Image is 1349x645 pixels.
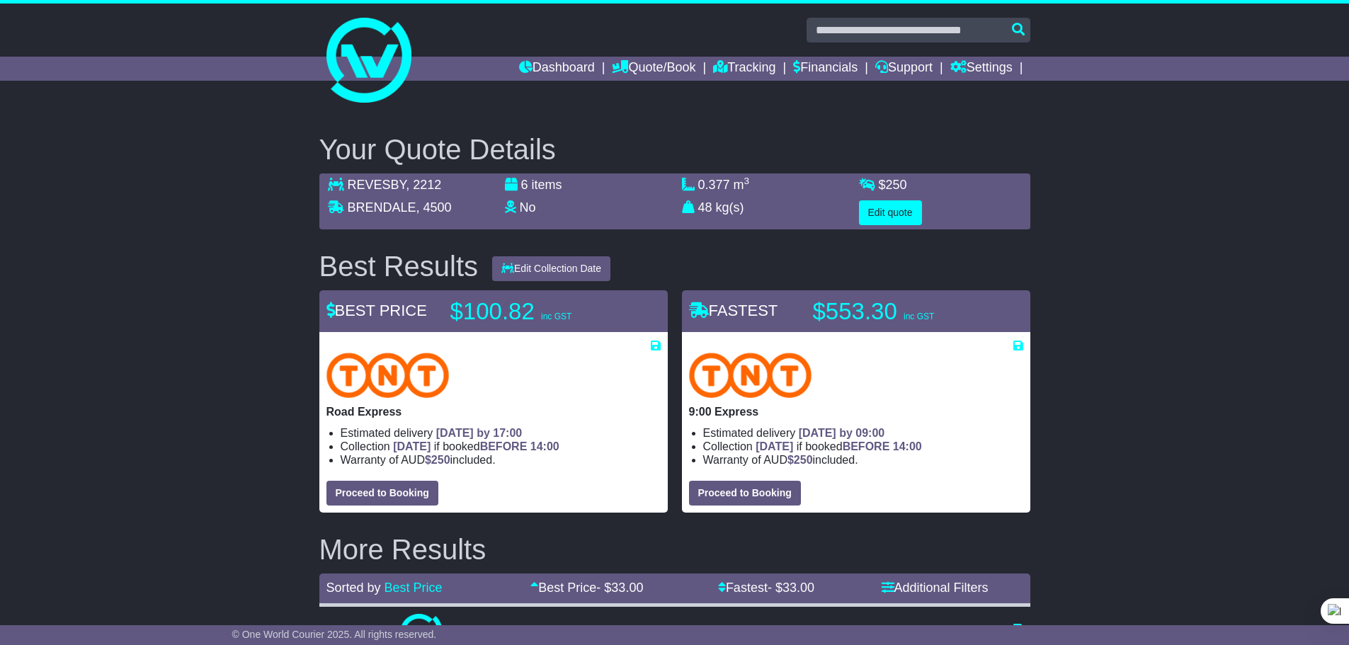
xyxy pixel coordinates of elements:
[348,178,406,192] span: REVESBY
[521,178,528,192] span: 6
[756,440,921,452] span: if booked
[385,581,443,595] a: Best Price
[326,302,427,319] span: BEST PRICE
[319,534,1030,565] h2: More Results
[859,200,922,225] button: Edit quote
[904,312,934,321] span: inc GST
[326,405,661,418] p: Road Express
[480,440,528,452] span: BEFORE
[813,297,990,326] p: $553.30
[341,426,661,440] li: Estimated delivery
[698,178,730,192] span: 0.377
[875,57,933,81] a: Support
[689,481,801,506] button: Proceed to Booking
[698,200,712,215] span: 48
[843,440,890,452] span: BEFORE
[611,581,643,595] span: 33.00
[450,297,627,326] p: $100.82
[319,134,1030,165] h2: Your Quote Details
[312,251,486,282] div: Best Results
[520,200,536,215] span: No
[341,440,661,453] li: Collection
[787,454,813,466] span: $
[596,581,643,595] span: - $
[326,353,450,398] img: TNT Domestic: Road Express
[689,302,778,319] span: FASTEST
[734,178,750,192] span: m
[393,440,559,452] span: if booked
[530,581,643,595] a: Best Price- $33.00
[893,440,922,452] span: 14:00
[716,200,744,215] span: kg(s)
[882,581,989,595] a: Additional Filters
[689,405,1023,418] p: 9:00 Express
[436,427,523,439] span: [DATE] by 17:00
[703,426,1023,440] li: Estimated delivery
[519,57,595,81] a: Dashboard
[703,440,1023,453] li: Collection
[756,440,793,452] span: [DATE]
[879,178,907,192] span: $
[532,178,562,192] span: items
[886,178,907,192] span: 250
[744,176,750,186] sup: 3
[341,453,661,467] li: Warranty of AUD included.
[950,57,1013,81] a: Settings
[406,178,441,192] span: , 2212
[326,481,438,506] button: Proceed to Booking
[492,256,610,281] button: Edit Collection Date
[718,581,814,595] a: Fastest- $33.00
[431,454,450,466] span: 250
[689,353,812,398] img: TNT Domestic: 9:00 Express
[530,440,559,452] span: 14:00
[768,581,814,595] span: - $
[416,200,452,215] span: , 4500
[425,454,450,466] span: $
[782,581,814,595] span: 33.00
[393,440,431,452] span: [DATE]
[793,57,858,81] a: Financials
[348,200,416,215] span: BRENDALE
[713,57,775,81] a: Tracking
[541,312,571,321] span: inc GST
[794,454,813,466] span: 250
[232,629,437,640] span: © One World Courier 2025. All rights reserved.
[326,581,381,595] span: Sorted by
[703,453,1023,467] li: Warranty of AUD included.
[799,427,885,439] span: [DATE] by 09:00
[612,57,695,81] a: Quote/Book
